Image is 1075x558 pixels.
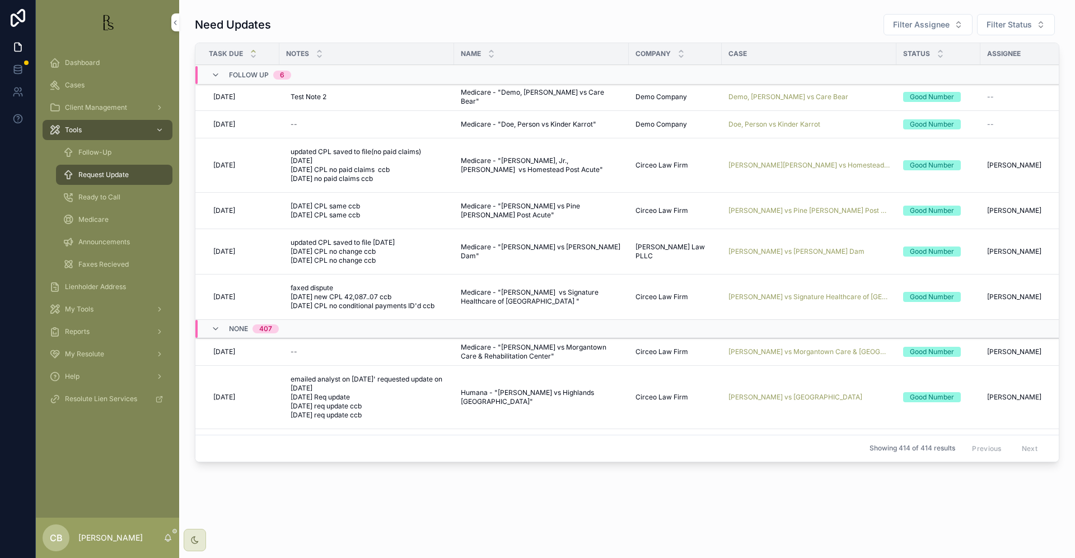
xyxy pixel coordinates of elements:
span: Task Due [209,49,243,58]
span: Client Management [65,103,127,112]
a: Follow-Up [56,142,172,162]
span: Ready to Call [78,193,120,202]
button: Select Button [977,14,1055,35]
a: Circeo Law Firm [635,161,715,170]
a: Circeo Law Firm [635,292,715,301]
span: [DATE] [213,120,235,129]
a: Request Update [56,165,172,185]
span: Medicare - "Doe, Person vs Kinder Karrot" [461,120,596,128]
a: Doe, Person vs Kinder Karrot [728,120,890,129]
a: Cases [43,75,172,95]
span: [PERSON_NAME] vs [PERSON_NAME] Dam [728,247,864,256]
span: [PERSON_NAME] [987,247,1041,256]
a: Demo, [PERSON_NAME] vs Care Bear [728,92,848,101]
span: Circeo Law Firm [635,393,688,402]
a: Dashboard [43,53,172,73]
span: [DATE] [213,161,235,170]
a: -- [987,120,1058,129]
span: [PERSON_NAME] vs [GEOGRAPHIC_DATA] [728,393,862,402]
span: Circeo Law Firm [635,161,688,170]
span: [PERSON_NAME] [987,292,1041,301]
span: [PERSON_NAME] [987,347,1041,356]
a: updated CPL saved to file [DATE] [DATE] CPL no change ccb [DATE] CPL no change ccb [286,234,447,269]
a: [DATE] CPL same ccb [DATE] CPL same ccb [286,197,447,224]
span: Medicare - "[PERSON_NAME] vs Pine [PERSON_NAME] Post Acute" [461,202,582,219]
span: Resolute Lien Services [65,394,137,403]
a: Good Number [903,206,974,216]
a: [PERSON_NAME] [987,393,1058,402]
span: Name [461,49,481,58]
span: Demo Company [635,120,687,129]
a: [DATE] [209,202,273,220]
div: 407 [259,324,272,333]
a: Humana - "[PERSON_NAME] vs Highlands [GEOGRAPHIC_DATA]" [461,388,622,406]
span: Filter Assignee [893,19,950,30]
a: [PERSON_NAME] vs Signature Healthcare of [GEOGRAPHIC_DATA] [728,292,890,301]
a: [PERSON_NAME] [987,292,1058,301]
span: Showing 414 of 414 results [870,444,955,453]
a: [PERSON_NAME] Law PLLC [635,243,715,261]
a: My Tools [43,299,172,319]
span: Tools [65,125,82,134]
a: [DATE] [209,343,273,361]
span: Follow-Up [78,148,111,157]
div: -- [291,347,297,356]
a: Good Number [903,160,974,170]
div: Good Number [910,206,954,216]
a: [PERSON_NAME] vs Pine [PERSON_NAME] Post Acute [728,206,890,215]
span: Status [903,49,930,58]
span: Lienholder Address [65,282,126,291]
a: Medicare - "Doe, Person vs Kinder Karrot" [461,120,622,129]
a: My Resolute [43,344,172,364]
span: Circeo Law Firm [635,292,688,301]
span: Request Update [78,170,129,179]
span: Assignee [987,49,1021,58]
span: -- [987,92,994,101]
a: updated CPL saved to file(no paid claims) [DATE] [DATE] CPL no paid claims ccb [DATE] no paid cla... [286,143,447,188]
span: Dashboard [65,58,100,67]
a: [PERSON_NAME] vs [GEOGRAPHIC_DATA] [728,393,890,402]
span: Reports [65,327,90,336]
a: Good Number [903,92,974,102]
span: Announcements [78,238,130,247]
a: Good Number [903,247,974,257]
button: Select Button [884,14,973,35]
span: faxed dispute [DATE] new CPL 42,087..07 ccb [DATE] CPL no conditional payments ID'd ccb [291,283,443,310]
span: emailed analyst on [DATE]' requested update on [DATE] [DATE] Req update [DATE] req update ccb [DA... [291,375,443,420]
a: [PERSON_NAME][PERSON_NAME] vs Homestead Post Acute [728,161,890,170]
span: [PERSON_NAME] [987,206,1041,215]
div: Good Number [910,119,954,129]
span: Humana - "[PERSON_NAME] vs Highlands [GEOGRAPHIC_DATA]" [461,388,596,406]
a: Circeo Law Firm [635,393,715,402]
span: [DATE] [213,206,235,215]
div: scrollable content [36,45,179,424]
span: Medicare - "[PERSON_NAME] vs Signature Healthcare of [GEOGRAPHIC_DATA] " [461,288,600,305]
span: [DATE] [213,92,235,101]
span: None [229,324,248,333]
div: Good Number [910,160,954,170]
div: 6 [280,71,284,80]
a: Client Management [43,97,172,118]
div: Good Number [910,292,954,302]
span: Company [635,49,671,58]
a: [DATE] [209,388,273,406]
span: My Tools [65,305,94,314]
a: [PERSON_NAME] vs Morgantown Care & [GEOGRAPHIC_DATA] [728,347,890,356]
a: Demo, [PERSON_NAME] vs Care Bear [728,92,890,101]
a: Good Number [903,292,974,302]
span: [PERSON_NAME] [987,393,1041,402]
span: [PERSON_NAME] [987,161,1041,170]
a: Demo Company [635,92,715,101]
a: [DATE] [209,115,273,133]
span: Circeo Law Firm [635,347,688,356]
span: -- [987,120,994,129]
a: Medicare - "[PERSON_NAME], Jr., [PERSON_NAME] vs Homestead Post Acute" [461,156,622,174]
span: Medicare - "[PERSON_NAME] vs Morgantown Care & Rehabilitation Center" [461,343,608,360]
a: Medicare - "Demo, [PERSON_NAME] vs Care Bear" [461,88,622,106]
